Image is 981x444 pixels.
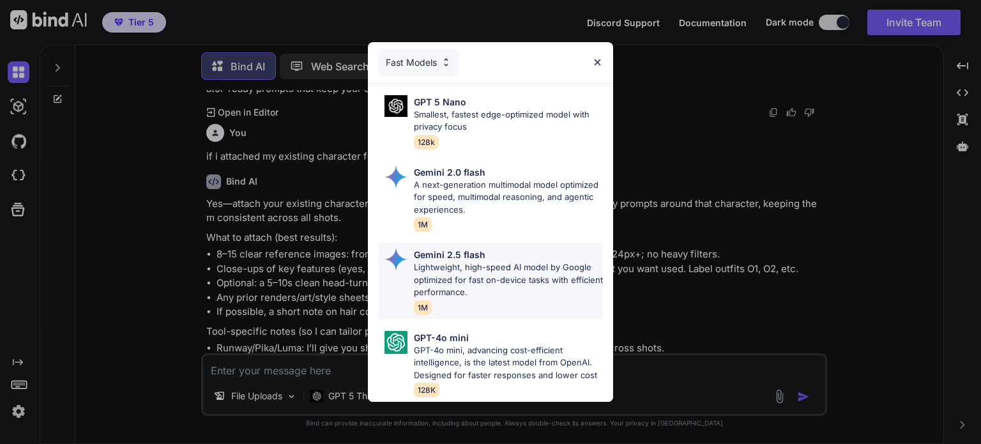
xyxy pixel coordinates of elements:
img: Pick Models [384,165,407,188]
img: Pick Models [384,331,407,354]
p: Gemini 2.5 flash [414,248,485,261]
img: Pick Models [441,57,452,68]
span: 1M [414,217,432,232]
p: GPT-4o mini, advancing cost-efficient intelligence, is the latest model from OpenAI. Designed for... [414,344,603,382]
p: Gemini 2.0 flash [414,165,485,179]
span: 1M [414,300,432,315]
p: Smallest, fastest edge-optimized model with privacy focus [414,109,603,134]
img: Pick Models [384,248,407,271]
p: GPT 5 Nano [414,95,466,109]
img: Pick Models [384,95,407,118]
div: Fast Models [378,49,459,77]
img: close [592,57,603,68]
span: 128K [414,383,439,397]
p: A next-generation multimodal model optimized for speed, multimodal reasoning, and agentic experie... [414,179,603,217]
p: GPT-4o mini [414,331,469,344]
p: Lightweight, high-speed AI model by Google optimized for fast on-device tasks with efficient perf... [414,261,603,299]
span: 128k [414,135,439,149]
